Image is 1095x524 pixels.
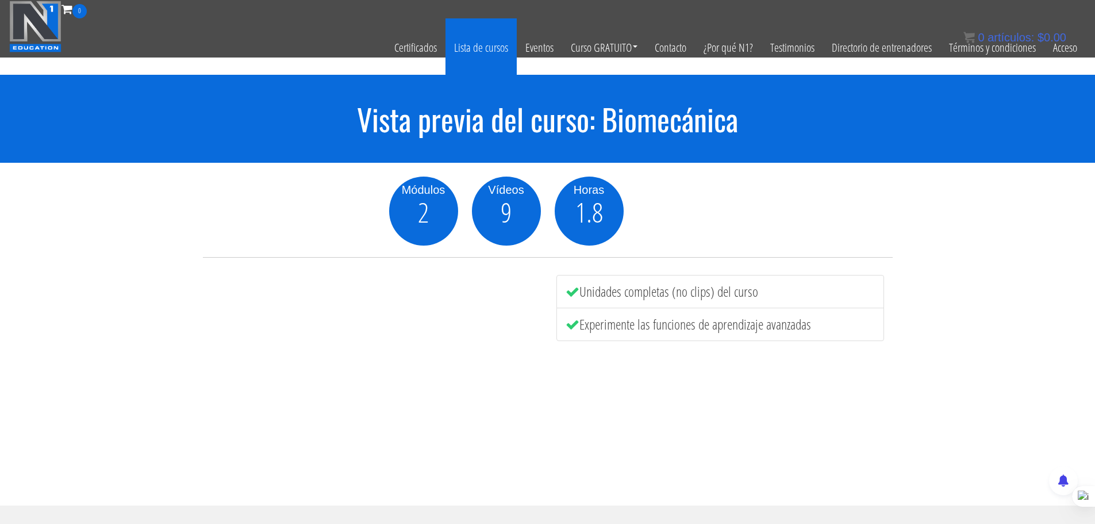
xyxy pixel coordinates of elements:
font: 0.00 [1044,31,1066,44]
a: 0 artículos: $0.00 [963,31,1066,44]
font: 0 [978,31,985,44]
font: Eventos [525,39,554,55]
img: icon11.png [963,32,975,43]
font: Experimente las funciones de aprendizaje avanzadas [579,315,811,334]
a: Contacto [646,18,695,75]
font: Contacto [655,39,686,55]
a: Certificados [386,18,445,75]
img: n1-educación [9,1,62,52]
a: Testimonios [762,18,823,75]
font: artículos: [988,31,1034,44]
a: Acceso [1044,18,1086,75]
font: Unidades completas (no clips) del curso [579,282,758,301]
font: $ [1038,31,1044,44]
a: Términos y condiciones [940,18,1044,75]
a: 0 [62,1,87,17]
font: ¿Por qué N1? [704,39,753,55]
font: Directorio de entrenadores [832,39,932,55]
font: Vista previa del curso: Biomecánica [357,97,738,141]
a: Eventos [517,18,562,75]
font: 9 [501,193,512,231]
a: Directorio de entrenadores [823,18,940,75]
font: 2 [418,193,429,231]
font: Acceso [1053,39,1077,55]
a: ¿Por qué N1? [695,18,762,75]
font: Términos y condiciones [949,39,1036,55]
font: Certificados [394,39,437,55]
a: Curso GRATUITO [562,18,646,75]
font: Curso GRATUITO [571,39,632,55]
a: Lista de cursos [445,18,517,75]
font: 0 [78,6,81,16]
font: Lista de cursos [454,39,508,55]
font: Testimonios [770,39,814,55]
font: Horas [574,183,604,196]
font: Vídeos [488,183,524,196]
font: Módulos [402,183,445,196]
font: 1.8 [575,193,603,231]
